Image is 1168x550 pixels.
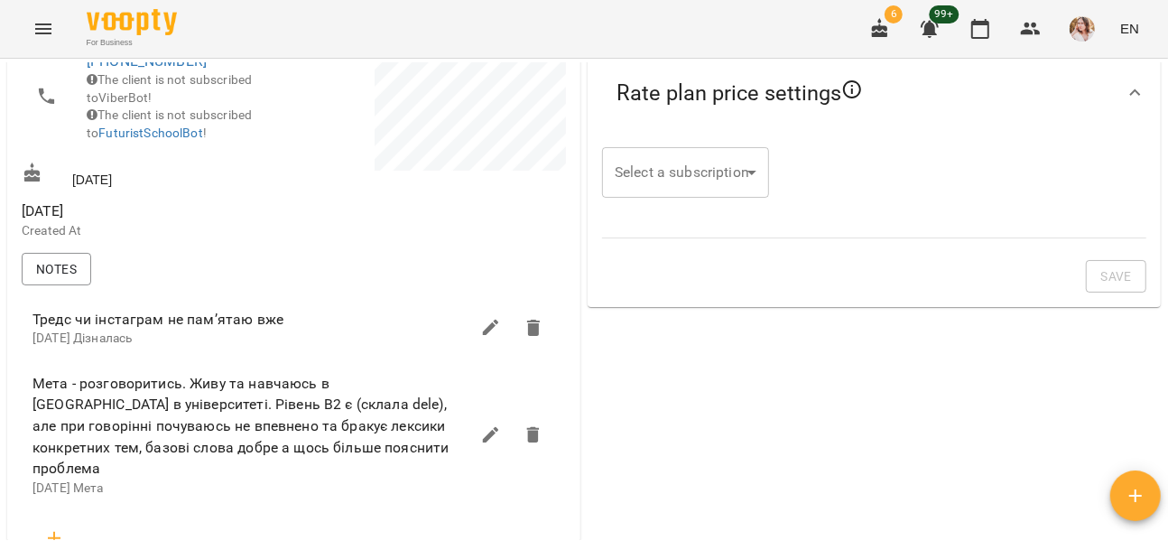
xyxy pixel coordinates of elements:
img: cd58824c68fe8f7eba89630c982c9fb7.jpeg [1070,16,1095,42]
div: ​ [602,147,769,198]
span: The client is not subscribed to ! [87,107,252,140]
a: [PHONE_NUMBER] [87,52,207,70]
p: Created At [22,222,291,240]
button: EN [1113,12,1146,45]
div: [DATE] [18,159,294,192]
span: 99+ [930,5,959,23]
button: Menu [22,7,65,51]
span: EN [1120,19,1139,38]
span: [DATE] Дізналась [32,331,132,345]
span: [DATE] Мета [32,480,104,495]
span: 6 [885,5,903,23]
span: Rate plan price settings [616,79,863,107]
span: For Business [87,37,177,49]
img: Voopty Logo [87,9,177,35]
span: [DATE] [22,200,291,222]
button: Notes [22,253,91,285]
span: Notes [36,258,77,280]
a: FuturistSchoolBot [98,126,203,140]
svg: In case no one rate plan chooses, client will see all public rate plans [841,79,863,100]
span: Тредс чи інстаграм не пам’ятаю вже [32,309,469,331]
div: Rate plan price settings [588,46,1161,140]
span: Мета - розговоритись. Живу та навчаюсь в [GEOGRAPHIC_DATA] в університеті. Рівень В2 є (склала de... [32,373,469,480]
span: The client is not subscribed to ViberBot! [87,72,252,105]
